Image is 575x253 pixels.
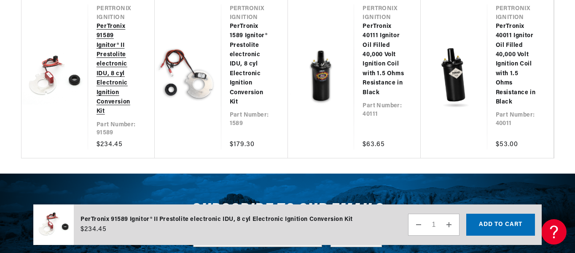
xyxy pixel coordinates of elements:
[466,214,535,236] button: Add to cart
[33,204,74,245] img: PerTronix 91589 Ignitor® II Prestolite electronic IDU, 8 cyl Electronic Ignition Conversion Kit
[363,22,404,98] a: PerTronix 40111 Ignitor Oil Filled 40,000 Volt Ignition Coil with 1.5 Ohms Resistance in Black
[81,215,353,224] div: PerTronix 91589 Ignitor® II Prestolite electronic IDU, 8 cyl Electronic Ignition Conversion Kit
[496,22,537,107] a: PerTronix 40011 Ignitor Oil Filled 40,000 VoltCoil with 1.5 Ohms Resistance in Black
[230,22,271,107] a: PerTronix 1589 Ignitor® Prestolite electronic IDU, 8 cyl Electronic Ignition Conversion Kit
[191,203,384,219] h3: Subscribe to our emails
[81,224,107,234] span: $234.45
[97,22,138,117] a: PerTronix 91589 Ignitor® II Prestolite electronic IDU, 8 cyl Electronic Ignition Conversion Kit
